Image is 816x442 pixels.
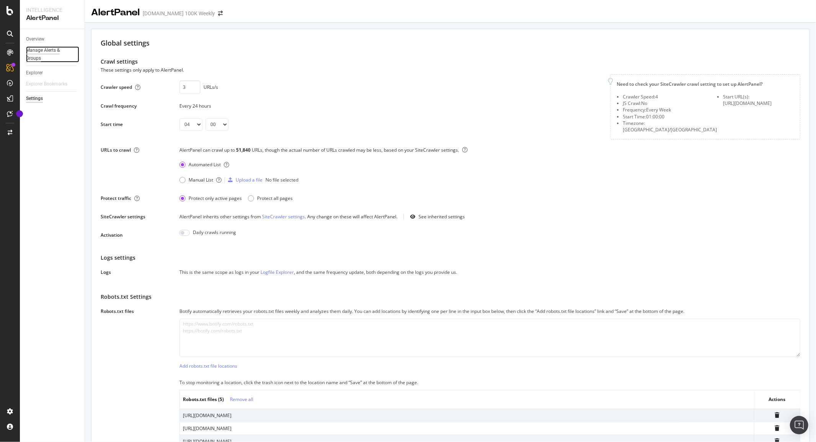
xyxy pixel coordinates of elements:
[101,121,123,128] div: Start time
[26,35,79,43] a: Overview
[723,100,793,106] div: [URL][DOMAIN_NAME]
[26,46,79,62] a: Manage Alerts & Groups
[101,84,132,90] div: Crawler speed
[179,195,242,201] div: Protect only active pages
[189,161,221,168] div: Automated List
[790,416,808,434] div: Open Intercom Messenger
[26,95,79,103] a: Settings
[26,69,79,77] a: Explorer
[26,80,67,88] div: Explorer Bookmarks
[193,229,236,241] div: Daily crawls running
[248,195,293,201] div: Protect all pages
[101,308,134,314] div: Robots.txt files
[204,84,218,90] div: URLs/s
[179,360,237,372] button: Add robots.txt file locations
[26,80,75,88] a: Explorer Bookmarks
[230,396,253,403] div: Remove all
[617,81,794,87] div: Need to check your SiteCrawler crawl setting to set up AlertPanel?
[143,10,215,17] div: [DOMAIN_NAME] 100K Weekly
[189,195,242,201] div: Protect only active pages
[101,147,131,153] div: URLs to crawl
[26,69,43,77] div: Explorer
[179,378,800,387] div: To stop monitoring a location, click the trash icon next to the location name and “Save” at the b...
[623,113,717,120] li: Start Time: 01:00:00
[101,293,800,301] div: Robots.txt Settings
[262,213,305,220] a: SiteCrawler settings
[179,146,800,159] div: AlertPanel can crawl up to URLs, though the actual number of URLs crawled may be less, based on y...
[16,110,23,117] div: Tooltip anchor
[101,269,111,275] div: Logs
[101,232,123,238] div: Activation
[236,177,262,183] div: Upload a file
[179,103,601,109] div: Every 24 hours
[230,393,253,406] button: Remove all
[419,213,465,220] div: See inherited settings
[101,213,145,220] div: SiteCrawler settings
[179,213,397,220] div: AlertPanel inherits other settings from . Any change on these will affect AlertPanel.
[179,161,221,168] div: Automated List
[91,6,140,19] div: AlertPanel
[757,396,797,403] div: Actions
[101,103,137,109] div: Crawl frequency
[261,269,294,275] a: Logfile Explorer
[26,14,78,23] div: AlertPanel
[179,307,800,316] div: Botify automatically retrieves your robots.txt files weekly and analyzes them daily. You can add ...
[101,57,800,66] div: Crawl settings
[101,66,184,74] div: These settings only apply to AlertPanel.
[179,177,213,183] div: Manual List
[257,195,293,201] div: Protect all pages
[179,363,237,369] div: Add robots.txt file locations
[623,106,717,113] li: Frequency: Every Week
[623,93,717,100] li: Crawler Speed: 4
[179,268,800,277] div: This is the same scope as logs in your , and the same frequency update, both depending on the log...
[228,174,262,186] button: Upload a file
[101,254,800,262] div: Logs settings
[265,177,298,183] div: No file selected
[26,46,72,62] div: Manage Alerts & Groups
[101,195,131,201] div: Protect traffic
[26,35,44,43] div: Overview
[101,38,800,48] div: Global settings
[180,390,754,409] th: Robots.txt files ( 5 )
[26,95,43,103] div: Settings
[26,6,78,14] div: Intelligence
[723,93,793,100] li: Start URL(s):
[189,177,213,183] div: Manual List
[183,412,751,419] div: [URL][DOMAIN_NAME]
[236,147,252,153] div: 51,840
[218,11,223,16] div: arrow-right-arrow-left
[183,425,751,432] div: [URL][DOMAIN_NAME]
[623,100,717,106] li: JS Crawl: No
[623,120,717,133] li: Timezone: [GEOGRAPHIC_DATA]/[GEOGRAPHIC_DATA]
